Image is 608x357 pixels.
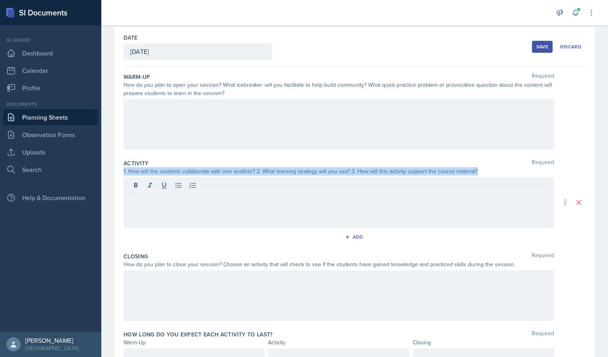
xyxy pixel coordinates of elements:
[123,252,148,260] label: Closing
[123,338,265,347] div: Warm-Up
[3,63,98,78] a: Calendar
[560,44,581,50] div: Discard
[3,101,98,108] div: Documents
[25,344,79,352] div: [GEOGRAPHIC_DATA]
[3,144,98,160] a: Uploads
[532,159,554,167] span: Required
[342,231,368,243] button: Add
[532,73,554,81] span: Required
[536,44,548,50] div: Save
[3,109,98,125] a: Planning Sheets
[532,330,554,338] span: Required
[123,260,554,269] div: How do you plan to close your session? Choose an activity that will check to see if the students ...
[123,34,137,42] label: Date
[25,336,79,344] div: [PERSON_NAME]
[123,73,150,81] label: Warm-Up
[123,159,149,167] label: Activity
[123,167,554,176] div: 1. How will the students collaborate with one another? 2. What learning strategy will you use? 3....
[556,41,586,53] button: Discard
[268,338,409,347] div: Activity
[532,41,553,53] button: Save
[3,45,98,61] a: Dashboard
[532,252,554,260] span: Required
[3,162,98,178] a: Search
[413,338,554,347] div: Closing
[123,81,554,97] div: How do you plan to open your session? What icebreaker will you facilitate to help build community...
[3,80,98,96] a: Profile
[123,330,273,338] label: How long do you expect each activity to last?
[3,190,98,206] div: Help & Documentation
[3,127,98,143] a: Observation Forms
[3,36,98,44] div: Si leader
[346,234,363,240] div: Add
